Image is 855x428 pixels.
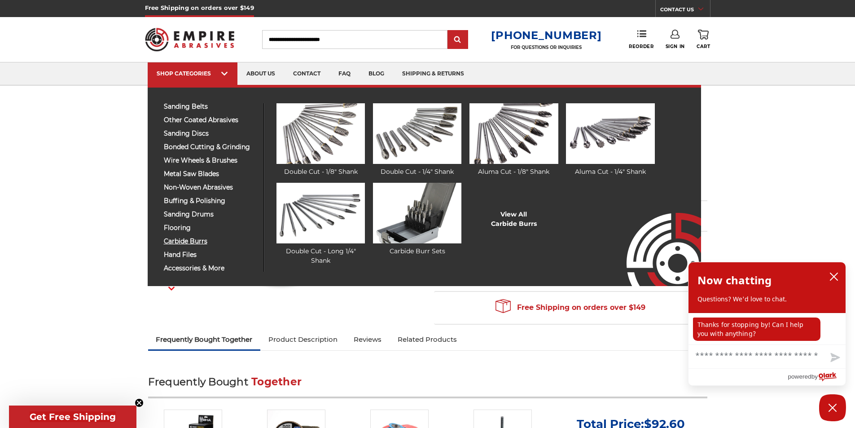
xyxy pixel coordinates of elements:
a: Aluma Cut - 1/8" Shank [469,103,558,176]
span: Frequently Bought [148,375,248,388]
span: non-woven abrasives [164,184,257,191]
a: Powered by Olark [788,369,846,385]
a: Related Products [390,330,465,349]
span: Get Free Shipping [30,411,116,422]
h2: Now chatting [697,271,772,289]
span: powered [788,371,811,382]
img: Double Cut - 1/4" Shank [373,103,461,164]
input: Submit [449,31,467,49]
div: Get Free ShippingClose teaser [9,406,136,428]
button: Send message [823,348,846,368]
img: Empire Abrasives [145,22,235,57]
img: Carbide Burr Sets [373,183,461,243]
span: carbide burrs [164,238,257,245]
span: other coated abrasives [164,117,257,124]
img: Double Cut - Long 1/4" Shank [276,183,365,243]
span: sanding belts [164,103,257,110]
a: Frequently Bought Together [148,330,261,349]
a: blog [360,62,393,85]
img: Empire Abrasives Logo Image [610,186,701,286]
a: shipping & returns [393,62,473,85]
a: Reorder [629,30,653,49]
span: Reorder [629,44,653,49]
span: by [811,371,818,382]
span: accessories & more [164,265,257,272]
a: Aluma Cut - 1/4" Shank [566,103,654,176]
div: olark chatbox [688,262,846,386]
span: bonded cutting & grinding [164,144,257,150]
a: CONTACT US [660,4,710,17]
a: Carbide Burr Sets [373,183,461,256]
a: faq [329,62,360,85]
div: chat [688,313,846,344]
span: sanding drums [164,211,257,218]
span: metal saw blades [164,171,257,177]
a: Cart [697,30,710,49]
span: sanding discs [164,130,257,137]
a: Reviews [346,330,390,349]
a: Double Cut - 1/4" Shank [373,103,461,176]
span: Together [251,375,302,388]
a: Product Description [260,330,346,349]
img: Double Cut - 1/8" Shank [276,103,365,164]
p: Questions? We'd love to chat. [697,295,837,304]
span: wire wheels & brushes [164,157,257,164]
span: Cart [697,44,710,49]
a: View AllCarbide Burrs [491,210,537,229]
img: Aluma Cut - 1/4" Shank [566,103,654,164]
a: Double Cut - 1/8" Shank [276,103,365,176]
a: contact [284,62,329,85]
a: Double Cut - Long 1/4" Shank [276,183,365,265]
span: hand files [164,252,257,258]
span: buffing & polishing [164,198,257,204]
a: [PHONE_NUMBER] [491,29,601,42]
div: SHOP CATEGORIES [157,70,228,77]
button: Close teaser [135,398,144,407]
img: Aluma Cut - 1/8" Shank [469,103,558,164]
p: FOR QUESTIONS OR INQUIRIES [491,44,601,50]
p: Thanks for stopping by! Can I help you with anything? [693,318,820,341]
a: about us [237,62,284,85]
button: Close Chatbox [819,394,846,421]
span: Free Shipping on orders over $149 [495,299,645,317]
span: Sign In [666,44,685,49]
span: flooring [164,225,257,231]
button: Next [161,279,182,298]
button: close chatbox [827,270,841,283]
